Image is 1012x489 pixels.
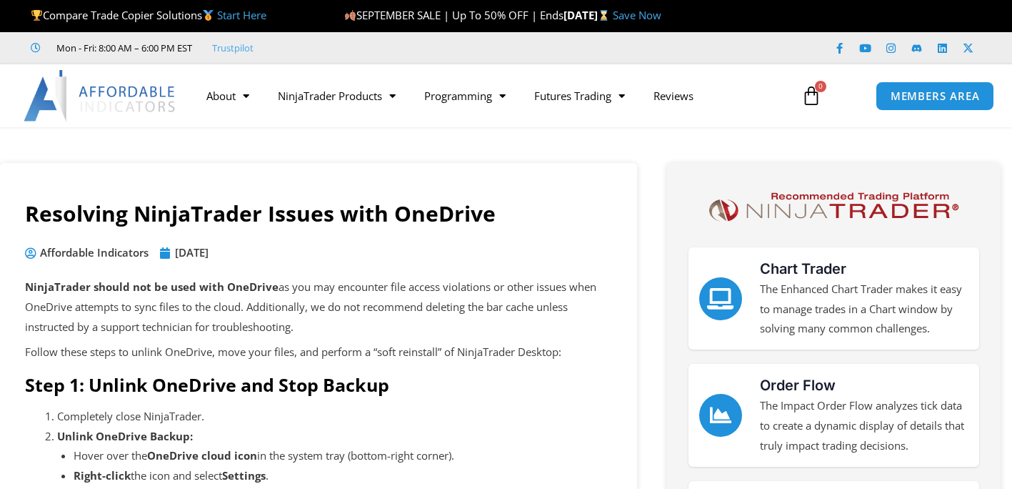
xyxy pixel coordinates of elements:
[24,70,177,122] img: LogoAI | Affordable Indicators – NinjaTrader
[876,81,995,111] a: MEMBERS AREA
[192,79,789,112] nav: Menu
[25,342,612,362] p: Follow these steps to unlink OneDrive, move your files, and perform a “soft reinstall” of NinjaTr...
[760,396,968,456] p: The Impact Order Flow analyzes tick data to create a dynamic display of details that truly impact...
[25,199,612,229] h1: Resolving NinjaTrader Issues with OneDrive
[815,81,826,92] span: 0
[74,466,613,486] li: the icon and select .
[74,468,131,483] strong: Right-click
[345,10,356,21] img: 🍂
[57,429,193,443] strong: Unlink OneDrive Backup:
[699,394,742,437] a: Order Flow
[598,10,609,21] img: ⌛
[410,79,520,112] a: Programming
[520,79,639,112] a: Futures Trading
[760,280,968,340] p: The Enhanced Chart Trader makes it easy to manage trades in a Chart window by solving many common...
[217,8,266,22] a: Start Here
[25,277,612,337] p: as you may encounter file access violations or other issues when OneDrive attempts to sync files ...
[175,245,209,260] time: [DATE]
[74,446,613,466] li: Hover over the in the system tray (bottom-right corner).
[212,41,254,54] a: Trustpilot
[57,407,612,427] li: Completely close NinjaTrader.
[703,188,964,226] img: NinjaTrader Logo | Affordable Indicators – NinjaTrader
[53,39,192,56] span: Mon - Fri: 8:00 AM – 6:00 PM EST
[203,10,214,21] img: 🥇
[264,79,410,112] a: NinjaTrader Products
[891,91,980,102] span: MEMBERS AREA
[25,280,279,294] strong: NinjaTrader should not be used with OneDrive
[760,377,836,394] a: Order Flow
[760,260,846,277] a: Chart Trader
[31,8,266,22] span: Compare Trade Copier Solutions
[222,468,266,483] strong: Settings
[192,79,264,112] a: About
[36,243,149,263] span: Affordable Indicators
[563,8,613,22] strong: [DATE]
[613,8,661,22] a: Save Now
[639,79,708,112] a: Reviews
[780,75,843,117] a: 0
[147,448,257,463] strong: OneDrive cloud icon
[344,8,563,22] span: SEPTEMBER SALE | Up To 50% OFF | Ends
[699,277,742,320] a: Chart Trader
[25,372,389,397] strong: Step 1: Unlink OneDrive and Stop Backup
[31,10,42,21] img: 🏆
